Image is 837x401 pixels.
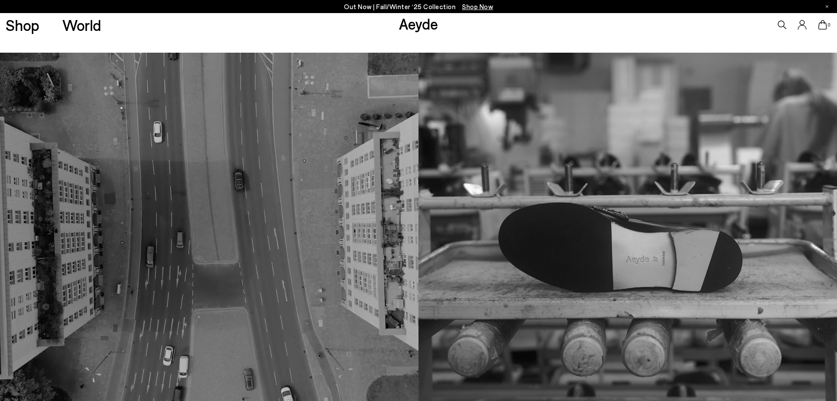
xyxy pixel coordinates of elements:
[827,23,831,27] span: 0
[62,17,101,33] a: World
[462,3,493,10] span: Navigate to /collections/new-in
[399,14,438,33] a: Aeyde
[6,17,39,33] a: Shop
[818,20,827,30] a: 0
[344,1,493,12] p: Out Now | Fall/Winter ‘25 Collection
